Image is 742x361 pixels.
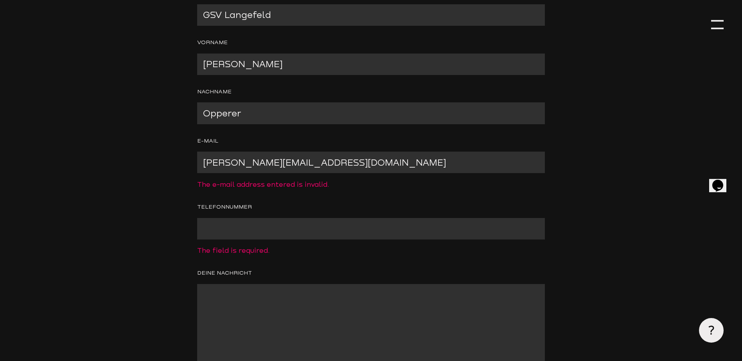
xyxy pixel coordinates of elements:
[197,87,545,97] label: Nachname
[197,268,545,278] label: Deine Nachricht
[197,136,545,146] label: E-Mail
[197,239,545,256] span: The field is required.
[197,202,545,212] label: Telefonnummer
[197,38,545,47] label: Vorname
[709,169,734,192] iframe: chat widget
[197,173,545,190] span: The e-mail address entered is invalid.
